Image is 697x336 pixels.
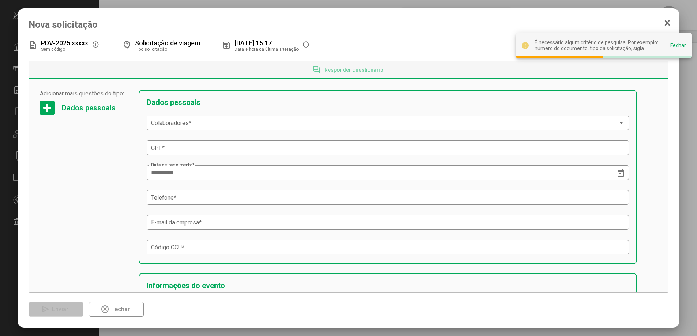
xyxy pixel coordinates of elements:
button: Fechar [89,302,144,317]
div: Fechar [670,42,686,48]
span: PDV-2025.xxxxx [41,39,88,47]
div: Informações do evento [147,281,225,290]
span: [DATE] 15:17 [235,39,272,47]
mat-icon: contact_support [123,41,131,50]
button: Enviar [29,302,83,317]
mat-icon: highlight_off [101,305,109,314]
span: Responder questionário [325,67,383,73]
span: Enviar [52,306,68,313]
span: Adicionar mais questões do tipo: [40,90,131,97]
div: Dados pessoais [147,98,201,107]
span: Tipo solicitação [135,47,167,52]
mat-icon: description [29,41,37,50]
mat-icon: forum [312,65,321,74]
span: Sem código [41,47,65,52]
mat-icon: info [92,41,101,50]
button: Open calendar [614,166,628,180]
div: Dados pessoais [62,103,116,112]
div: É necessário algum critério de pesquisa. Por exemplo: número do documento, tipo da solicitação, s... [535,39,667,51]
mat-icon: save [222,41,231,50]
span: Data e hora da última alteração [235,47,299,52]
span: Solicitação de viagem [135,39,200,47]
span: Fechar [111,306,130,313]
mat-icon: info [302,41,311,50]
mat-icon: send [41,305,50,314]
span: Nova solicitação [29,19,669,30]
